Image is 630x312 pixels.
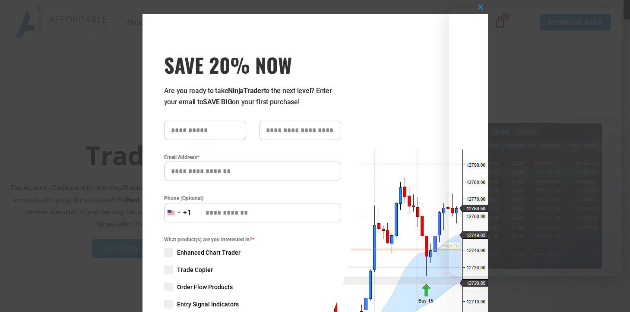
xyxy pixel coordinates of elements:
span: Order Flow Products [177,283,233,291]
p: Are you ready to take to the next level? Enter your email to on your first purchase! [164,85,341,108]
span: Enhanced Chart Trader [177,248,241,257]
span: Trade Copier [177,265,213,274]
strong: NinjaTrader [228,87,263,95]
iframe: Intercom live chat [601,283,621,303]
label: Enhanced Chart Trader [164,248,341,257]
span: Entry Signal Indicators [177,300,239,309]
iframe: Intercom live chat [449,9,621,276]
label: Entry Signal Indicators [164,300,341,309]
button: Selected country [164,203,192,222]
strong: SAVE BIG [203,98,232,106]
label: Email Address [164,153,341,162]
div: +1 [183,207,192,218]
label: Phone (Optional) [164,194,341,203]
h3: SAVE 20% NOW [164,53,341,77]
label: Order Flow Products [164,283,341,291]
label: Trade Copier [164,265,341,274]
span: What product(s) are you interested in? [164,235,341,244]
